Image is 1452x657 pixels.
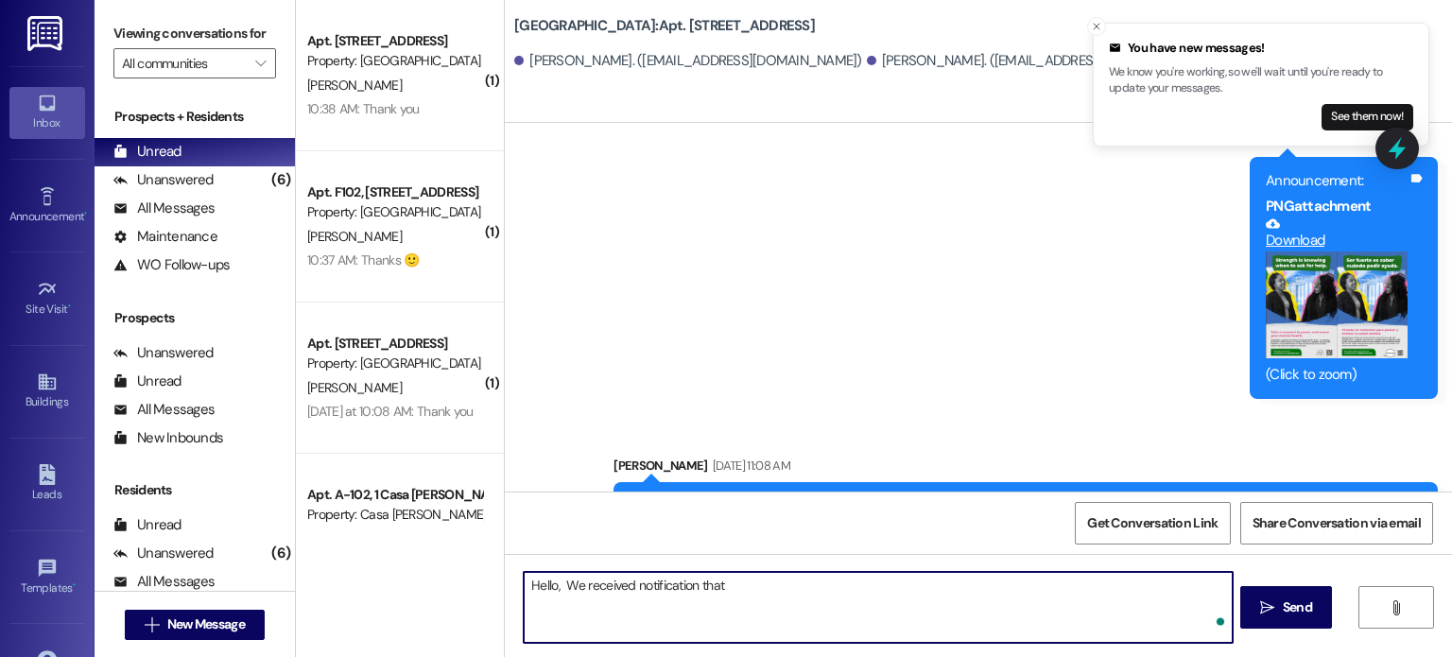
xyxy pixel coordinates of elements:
div: Apt. A-102, 1 Casa [PERSON_NAME] [307,485,482,505]
a: Inbox [9,87,85,138]
a: Download [1266,216,1408,250]
a: Leads [9,458,85,510]
p: We know you're working, so we'll wait until you're ready to update your messages. [1109,64,1413,97]
div: Apt. [STREET_ADDRESS] [307,334,482,354]
div: Unread [113,515,181,535]
div: Unread [113,142,181,162]
a: Buildings [9,366,85,417]
div: [DATE] at 10:08 AM: Thank you [307,403,474,420]
a: Templates • [9,552,85,603]
span: [PERSON_NAME] [307,379,402,396]
i:  [1260,600,1274,615]
span: New Message [167,614,245,634]
span: [PERSON_NAME] [307,77,402,94]
div: All Messages [113,199,215,218]
div: WO Follow-ups [113,255,230,275]
div: Apt. [STREET_ADDRESS] [307,31,482,51]
div: Unread [113,372,181,391]
div: (6) [267,165,295,195]
div: All Messages [113,400,215,420]
span: • [68,300,71,313]
div: Property: [GEOGRAPHIC_DATA] [307,51,482,71]
div: Apt. F102, [STREET_ADDRESS] [307,182,482,202]
div: [DATE] 11:08 AM [708,456,790,475]
a: Site Visit • [9,273,85,324]
div: Property: [GEOGRAPHIC_DATA] [307,202,482,222]
button: Share Conversation via email [1240,502,1433,545]
span: [PERSON_NAME] [307,228,402,245]
span: Get Conversation Link [1087,513,1218,533]
i:  [145,617,159,632]
div: Unanswered [113,544,214,563]
button: Send [1240,586,1332,629]
span: • [84,207,87,220]
div: [PERSON_NAME] [614,456,1438,482]
span: • [73,579,76,592]
input: All communities [122,48,246,78]
div: 10:38 AM: Thank you [307,100,420,117]
div: Unanswered [113,343,214,363]
span: Send [1283,597,1312,617]
div: All Messages [113,572,215,592]
div: Property: Casa [PERSON_NAME] [307,505,482,525]
div: 10:37 AM: Thanks 🙂 [307,251,419,268]
textarea: To enrich screen reader interactions, please activate Accessibility in Grammarly extension settings [524,572,1232,643]
div: Maintenance [113,227,217,247]
div: Prospects + Residents [95,107,295,127]
button: Close toast [1087,17,1106,36]
div: New Inbounds [113,428,223,448]
button: New Message [125,610,265,640]
div: Residents [95,480,295,500]
button: See them now! [1322,104,1413,130]
div: [PERSON_NAME]. ([EMAIL_ADDRESS][DOMAIN_NAME]) [867,51,1215,71]
div: Announcement: [1266,171,1408,191]
div: (Click to zoom) [1266,365,1408,385]
div: You have new messages! [1109,39,1413,58]
div: Property: [GEOGRAPHIC_DATA] [307,354,482,373]
div: (6) [267,539,295,568]
i:  [1389,600,1403,615]
i:  [255,56,266,71]
b: [GEOGRAPHIC_DATA]: Apt. [STREET_ADDRESS] [514,16,815,36]
button: Get Conversation Link [1075,502,1230,545]
img: ResiDesk Logo [27,16,66,51]
div: Unanswered [113,170,214,190]
button: Zoom image [1266,251,1408,359]
span: Share Conversation via email [1253,513,1421,533]
b: PNG attachment [1266,197,1371,216]
label: Viewing conversations for [113,19,276,48]
div: Prospects [95,308,295,328]
div: [PERSON_NAME]. ([EMAIL_ADDRESS][DOMAIN_NAME]) [514,51,862,71]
